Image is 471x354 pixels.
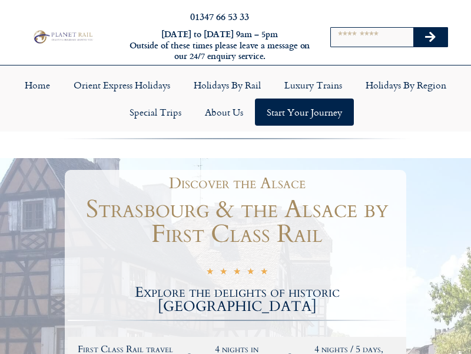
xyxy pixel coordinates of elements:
[190,9,249,23] a: 01347 66 53 33
[233,267,241,278] i: ★
[13,71,62,99] a: Home
[206,267,214,278] i: ★
[260,267,268,278] i: ★
[128,29,311,62] h6: [DATE] to [DATE] 9am – 5pm Outside of these times please leave a message on our 24/7 enquiry serv...
[6,71,465,126] nav: Menu
[74,176,400,191] h1: Discover the Alsace
[255,99,354,126] a: Start your Journey
[193,99,255,126] a: About Us
[68,197,406,247] h1: Strasbourg & the Alsace by First Class Rail
[220,267,227,278] i: ★
[273,71,354,99] a: Luxury Trains
[247,267,254,278] i: ★
[68,286,406,314] h2: Explore the delights of historic [GEOGRAPHIC_DATA]
[62,71,182,99] a: Orient Express Holidays
[118,99,193,126] a: Special Trips
[182,71,273,99] a: Holidays by Rail
[206,266,268,278] div: 5/5
[413,28,447,47] button: Search
[354,71,458,99] a: Holidays by Region
[31,29,94,44] img: Planet Rail Train Holidays Logo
